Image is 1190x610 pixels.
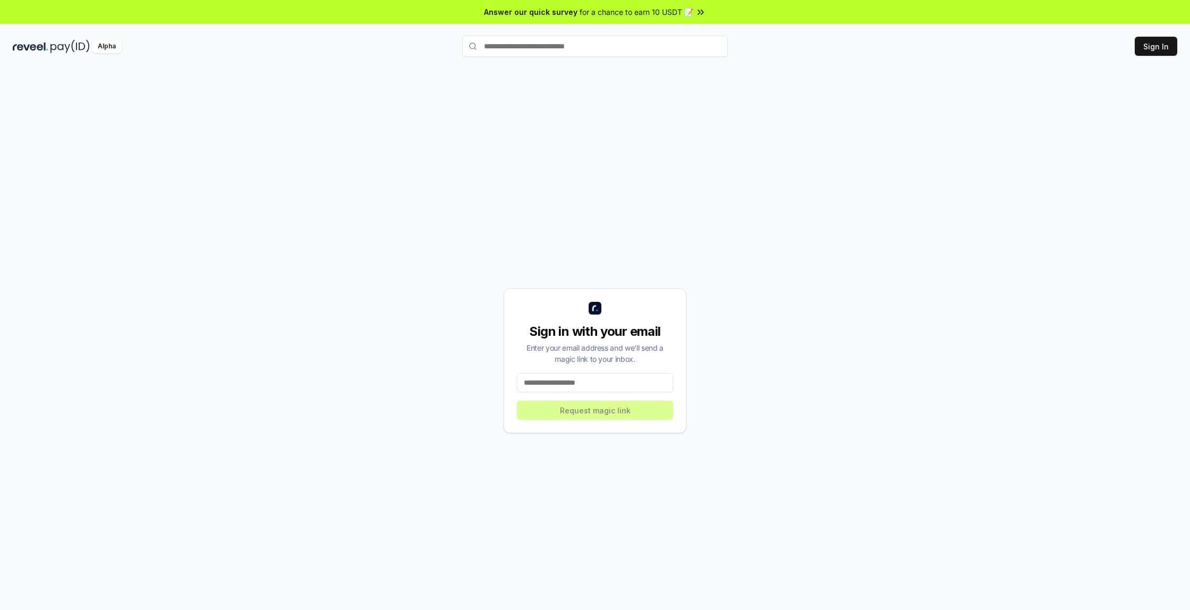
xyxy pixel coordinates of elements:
img: pay_id [50,40,90,53]
span: for a chance to earn 10 USDT 📝 [580,6,693,18]
img: reveel_dark [13,40,48,53]
div: Enter your email address and we’ll send a magic link to your inbox. [517,342,673,365]
div: Sign in with your email [517,323,673,340]
span: Answer our quick survey [484,6,577,18]
img: logo_small [589,302,601,315]
button: Sign In [1135,37,1177,56]
div: Alpha [92,40,122,53]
